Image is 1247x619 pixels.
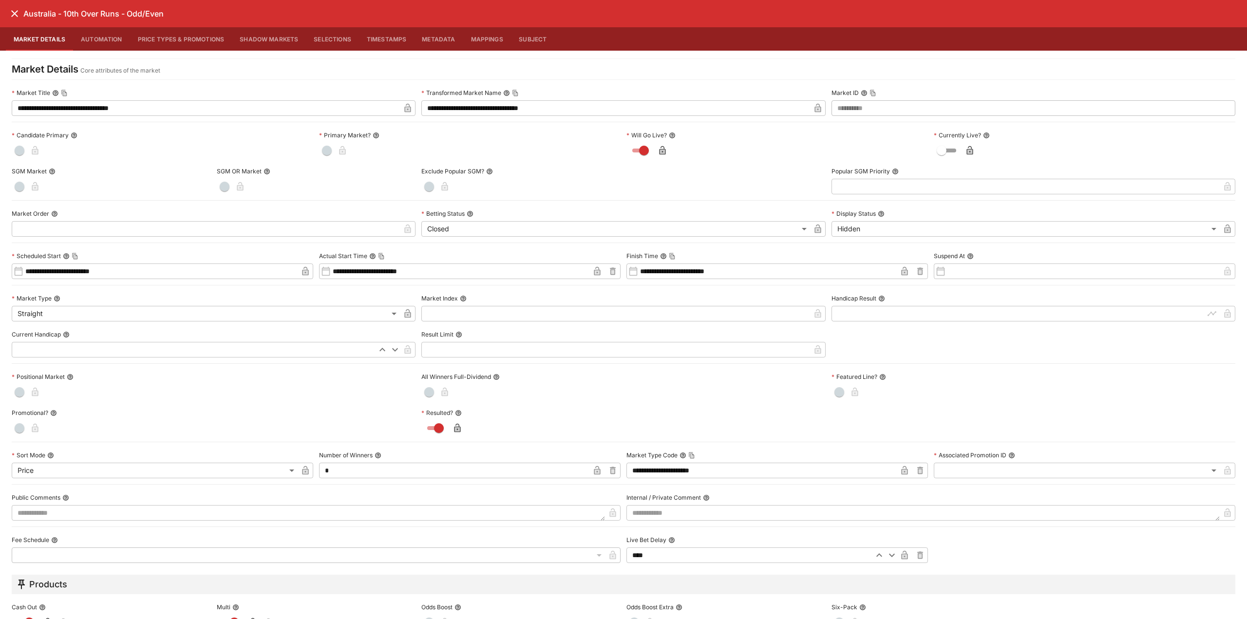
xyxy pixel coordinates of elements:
button: Live Bet Delay [668,537,675,544]
p: Positional Market [12,373,65,381]
p: Current Handicap [12,330,61,338]
button: Primary Market? [373,132,379,139]
button: Copy To Clipboard [688,452,695,459]
p: Cash Out [12,603,37,611]
button: Betting Status [467,210,473,217]
p: SGM OR Market [217,167,262,175]
p: Market Order [12,209,49,218]
p: Sort Mode [12,451,45,459]
button: Metadata [414,27,463,51]
p: Six-Pack [831,603,857,611]
button: Scheduled StartCopy To Clipboard [63,253,70,260]
p: Will Go Live? [626,131,667,139]
button: Handicap Result [878,295,885,302]
button: Odds Boost [454,604,461,611]
p: Public Comments [12,493,60,502]
button: Exclude Popular SGM? [486,168,493,175]
div: Hidden [831,221,1220,237]
p: Result Limit [421,330,453,338]
p: Internal / Private Comment [626,493,701,502]
button: Six-Pack [859,604,866,611]
button: Market IDCopy To Clipboard [861,90,868,96]
button: Internal / Private Comment [703,494,710,501]
button: Number of Winners [375,452,381,459]
p: Number of Winners [319,451,373,459]
p: Betting Status [421,209,465,218]
p: All Winners Full-Dividend [421,373,491,381]
button: Fee Schedule [51,537,58,544]
button: Candidate Primary [71,132,77,139]
p: Market Type Code [626,451,678,459]
button: Currently Live? [983,132,990,139]
p: Currently Live? [934,131,981,139]
p: Market Title [12,89,50,97]
button: Shadow Markets [232,27,306,51]
button: Odds Boost Extra [676,604,682,611]
p: Odds Boost Extra [626,603,674,611]
p: Featured Line? [831,373,877,381]
button: SGM Market [49,168,56,175]
button: Featured Line? [879,374,886,380]
p: Scheduled Start [12,252,61,260]
p: Candidate Primary [12,131,69,139]
button: Public Comments [62,494,69,501]
div: Price [12,463,298,478]
p: Transformed Market Name [421,89,501,97]
h6: Australia - 10th Over Runs - Odd/Even [23,9,164,19]
button: Market Type [54,295,60,302]
p: Market Index [421,294,458,302]
button: Copy To Clipboard [61,90,68,96]
button: Display Status [878,210,885,217]
button: Price Types & Promotions [130,27,232,51]
p: Live Bet Delay [626,536,666,544]
p: Display Status [831,209,876,218]
button: Multi [232,604,239,611]
button: Transformed Market NameCopy To Clipboard [503,90,510,96]
p: Multi [217,603,230,611]
h4: Market Details [12,63,78,75]
button: Subject [511,27,555,51]
button: All Winners Full-Dividend [493,374,500,380]
button: Actual Start TimeCopy To Clipboard [369,253,376,260]
button: Copy To Clipboard [669,253,676,260]
button: close [6,5,23,22]
button: Result Limit [455,331,462,338]
button: Promotional? [50,410,57,416]
button: Automation [73,27,130,51]
p: Resulted? [421,409,453,417]
p: Primary Market? [319,131,371,139]
button: Copy To Clipboard [378,253,385,260]
button: Selections [306,27,359,51]
p: Actual Start Time [319,252,367,260]
p: Associated Promotion ID [934,451,1006,459]
p: Popular SGM Priority [831,167,890,175]
p: Odds Boost [421,603,453,611]
p: Finish Time [626,252,658,260]
button: Resulted? [455,410,462,416]
button: Market Type CodeCopy To Clipboard [680,452,686,459]
button: Mappings [463,27,511,51]
button: Associated Promotion ID [1008,452,1015,459]
button: Market Index [460,295,467,302]
button: Finish TimeCopy To Clipboard [660,253,667,260]
p: Exclude Popular SGM? [421,167,484,175]
button: Copy To Clipboard [869,90,876,96]
p: Promotional? [12,409,48,417]
button: Popular SGM Priority [892,168,899,175]
div: Closed [421,221,810,237]
button: Market Order [51,210,58,217]
p: Market ID [831,89,859,97]
p: Core attributes of the market [80,66,160,75]
button: Sort Mode [47,452,54,459]
p: Handicap Result [831,294,876,302]
button: Positional Market [67,374,74,380]
button: Suspend At [967,253,974,260]
div: Straight [12,306,400,321]
h5: Products [29,579,67,590]
button: Market TitleCopy To Clipboard [52,90,59,96]
button: Market Details [6,27,73,51]
button: Timestamps [359,27,415,51]
button: SGM OR Market [264,168,270,175]
p: Market Type [12,294,52,302]
button: Cash Out [39,604,46,611]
